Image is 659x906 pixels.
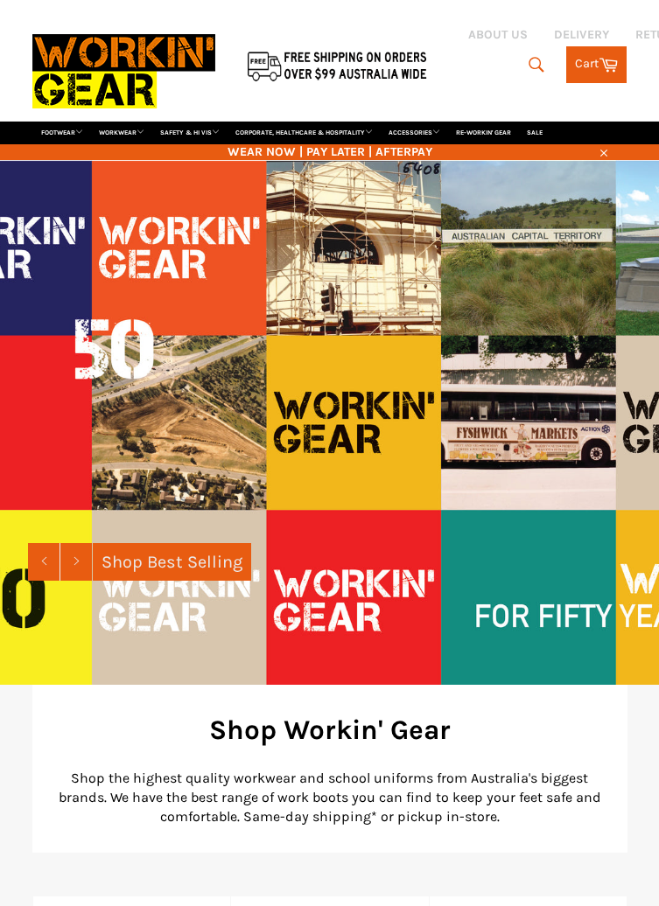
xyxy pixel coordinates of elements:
a: WORKWEAR [92,122,151,144]
h2: Shop Workin' Gear [59,711,601,749]
img: Flat $9.95 shipping Australia wide [245,48,429,83]
a: Shop Best Selling [93,543,251,581]
a: SAFETY & HI VIS [153,122,227,144]
a: Cart [566,46,627,83]
span: WEAR NOW | PAY LATER | AFTERPAY [32,143,627,160]
a: ABOUT US [468,26,528,43]
a: ACCESSORIES [382,122,447,144]
p: Shop the highest quality workwear and school uniforms from Australia's biggest brands. We have th... [59,769,601,826]
a: SALE [520,122,550,144]
a: DELIVERY [554,26,609,43]
img: Workin Gear leaders in Workwear, Safety Boots, PPE, Uniforms. Australia's No.1 in Workwear [32,22,215,121]
a: CORPORATE, HEALTHCARE & HOSPITALITY [228,122,380,144]
a: FOOTWEAR [34,122,90,144]
a: RE-WORKIN' GEAR [449,122,518,144]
